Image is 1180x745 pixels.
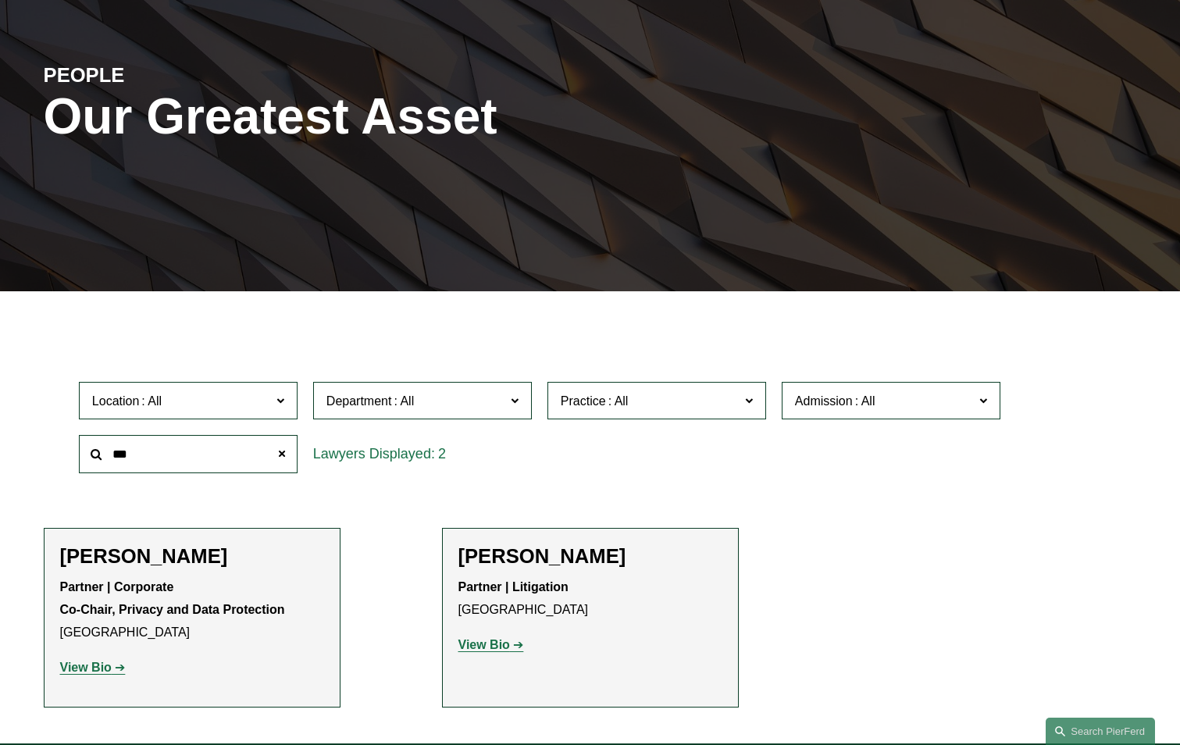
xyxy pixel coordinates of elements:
[458,638,510,651] strong: View Bio
[458,580,569,594] strong: Partner | Litigation
[458,638,524,651] a: View Bio
[60,661,112,674] strong: View Bio
[92,394,140,408] span: Location
[60,576,324,643] p: [GEOGRAPHIC_DATA]
[60,661,126,674] a: View Bio
[795,394,853,408] span: Admission
[60,580,285,616] strong: Partner | Corporate Co-Chair, Privacy and Data Protection
[458,576,722,622] p: [GEOGRAPHIC_DATA]
[1046,718,1155,745] a: Search this site
[44,62,317,87] h4: PEOPLE
[561,394,606,408] span: Practice
[44,88,772,145] h1: Our Greatest Asset
[438,446,446,462] span: 2
[60,544,324,569] h2: [PERSON_NAME]
[326,394,392,408] span: Department
[458,544,722,569] h2: [PERSON_NAME]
